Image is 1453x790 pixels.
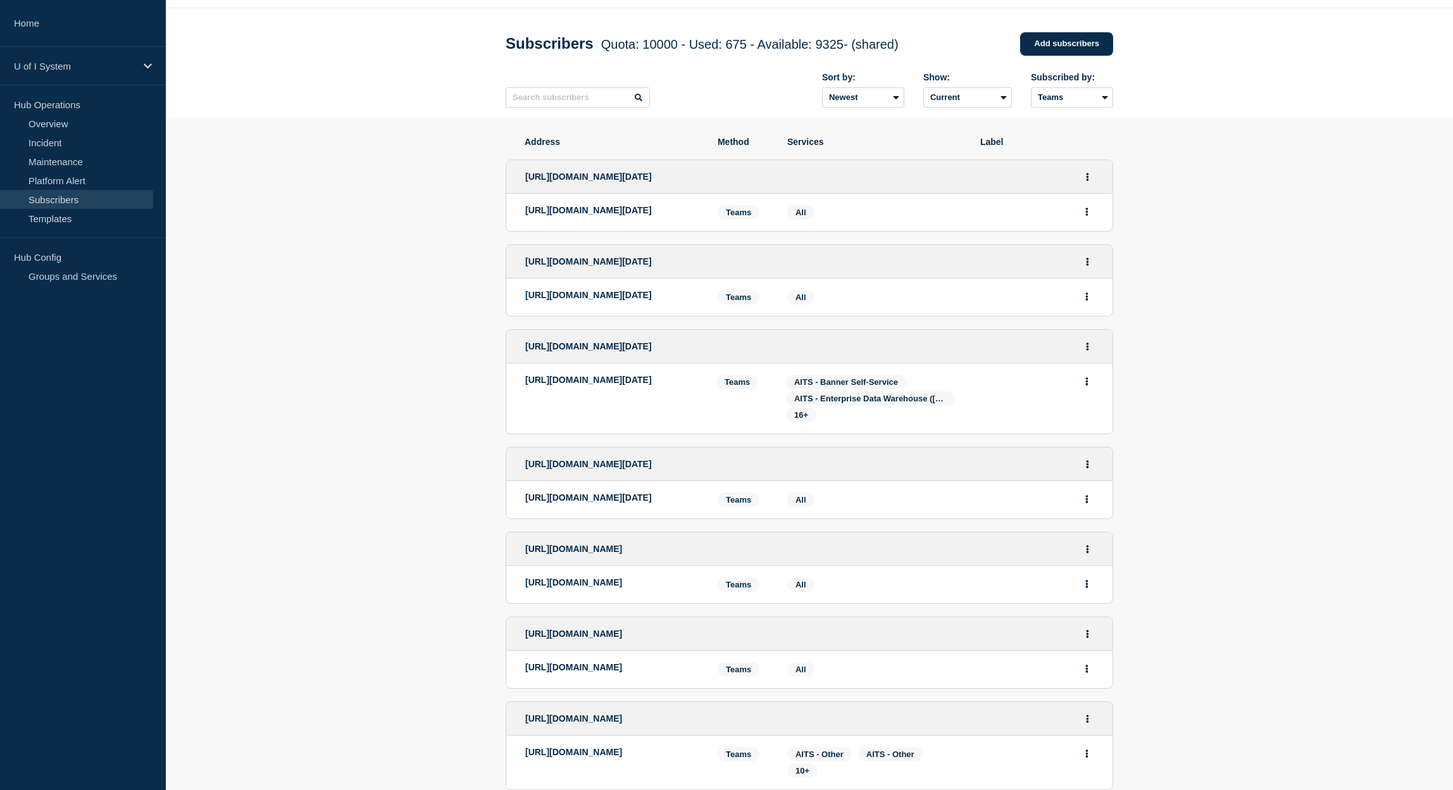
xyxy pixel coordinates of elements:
input: Search subscribers [506,87,650,108]
button: Actions [1080,539,1095,559]
a: Add subscribers [1020,32,1113,56]
div: Subscribed by: [1031,72,1113,82]
span: 10+ [795,766,809,775]
p: [URL][DOMAIN_NAME] [525,577,699,587]
div: Show: [923,72,1012,82]
select: Subscribed by [1031,87,1113,108]
button: Actions [1080,252,1095,272]
span: Teams [718,577,759,592]
button: Actions [1079,574,1095,594]
span: Label [980,137,1094,147]
span: [URL][DOMAIN_NAME][DATE] [525,341,652,351]
span: Teams [718,492,759,507]
span: Quota: 10000 - Used: 675 - Available: 9325 - (shared) [601,37,899,51]
span: All [795,208,806,217]
p: [URL][DOMAIN_NAME][DATE] [525,205,699,215]
p: [URL][DOMAIN_NAME][DATE] [525,375,697,385]
button: Actions [1080,337,1095,356]
button: Actions [1079,744,1095,763]
span: [URL][DOMAIN_NAME] [525,544,622,554]
span: [URL][DOMAIN_NAME][DATE] [525,459,652,469]
button: Actions [1079,489,1095,509]
button: Actions [1080,624,1095,644]
span: [URL][DOMAIN_NAME][DATE] [525,256,652,266]
button: Actions [1080,709,1095,729]
p: [URL][DOMAIN_NAME] [525,747,699,757]
span: Teams [718,662,759,677]
span: Services [787,137,961,147]
select: Deleted [923,87,1012,108]
button: Actions [1080,167,1095,187]
span: AITS - Other [866,749,914,759]
button: Actions [1079,287,1095,306]
span: Teams [718,205,759,220]
button: Actions [1079,202,1095,222]
span: All [795,665,806,674]
span: AITS - Banner Self-Service [794,377,898,387]
p: U of I System [14,61,135,72]
span: Teams [718,747,759,762]
p: [URL][DOMAIN_NAME] [525,662,699,672]
span: [URL][DOMAIN_NAME][DATE] [525,172,652,182]
span: All [795,292,806,302]
span: AITS - Enterprise Data Warehouse ([PERSON_NAME]) [794,394,1004,403]
span: Teams [718,290,759,304]
select: Sort by [822,87,904,108]
span: [URL][DOMAIN_NAME] [525,713,622,724]
span: Method [718,137,768,147]
p: [URL][DOMAIN_NAME][DATE] [525,290,699,300]
div: Sort by: [822,72,904,82]
button: Actions [1080,455,1095,474]
span: All [795,495,806,505]
span: Address [525,137,699,147]
span: [URL][DOMAIN_NAME] [525,629,622,639]
button: Actions [1079,372,1095,391]
span: Teams [716,375,758,389]
p: [URL][DOMAIN_NAME][DATE] [525,492,699,503]
span: All [795,580,806,589]
span: 16+ [794,410,808,420]
button: Actions [1079,659,1095,679]
span: AITS - Other [795,749,844,759]
h1: Subscribers [506,35,899,53]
